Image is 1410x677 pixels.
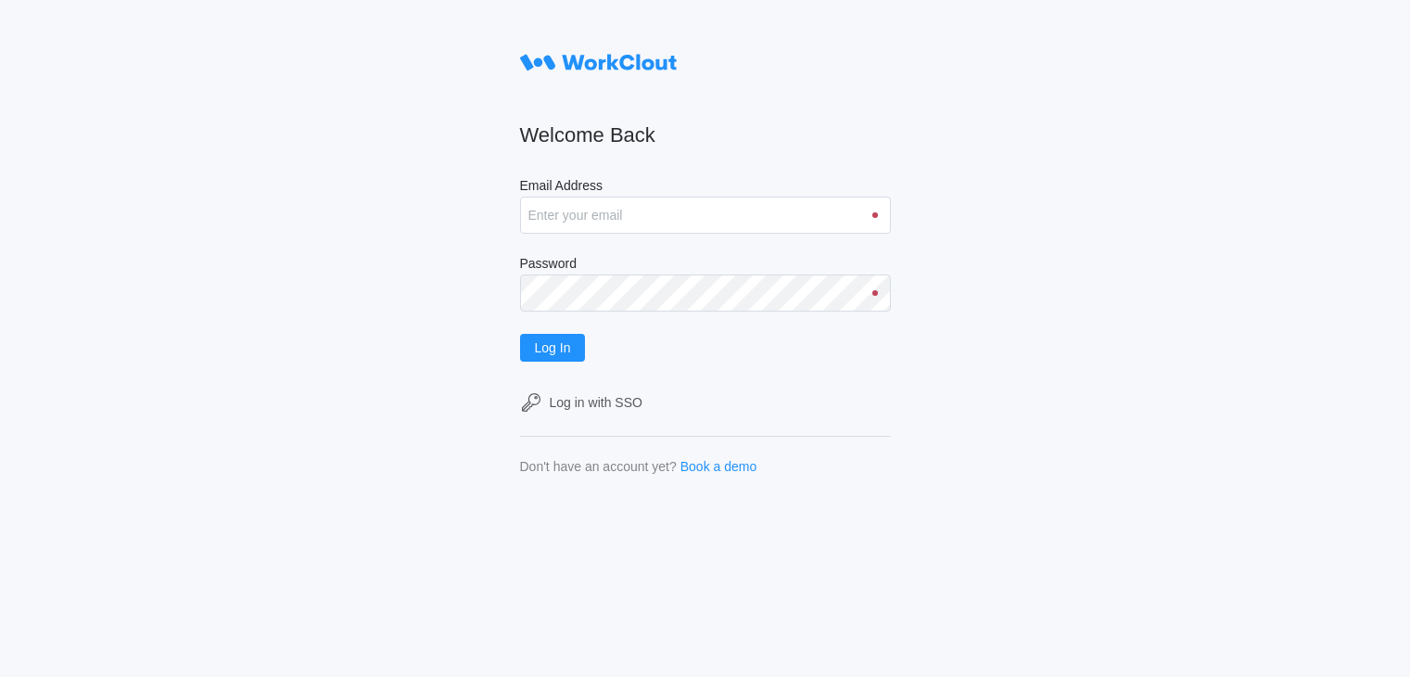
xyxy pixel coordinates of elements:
[520,122,891,148] h2: Welcome Back
[535,341,571,354] span: Log In
[520,334,586,362] button: Log In
[520,256,891,275] label: Password
[520,459,677,474] div: Don't have an account yet?
[520,178,891,197] label: Email Address
[680,459,757,474] a: Book a demo
[550,395,642,410] div: Log in with SSO
[520,197,891,234] input: Enter your email
[520,391,891,414] a: Log in with SSO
